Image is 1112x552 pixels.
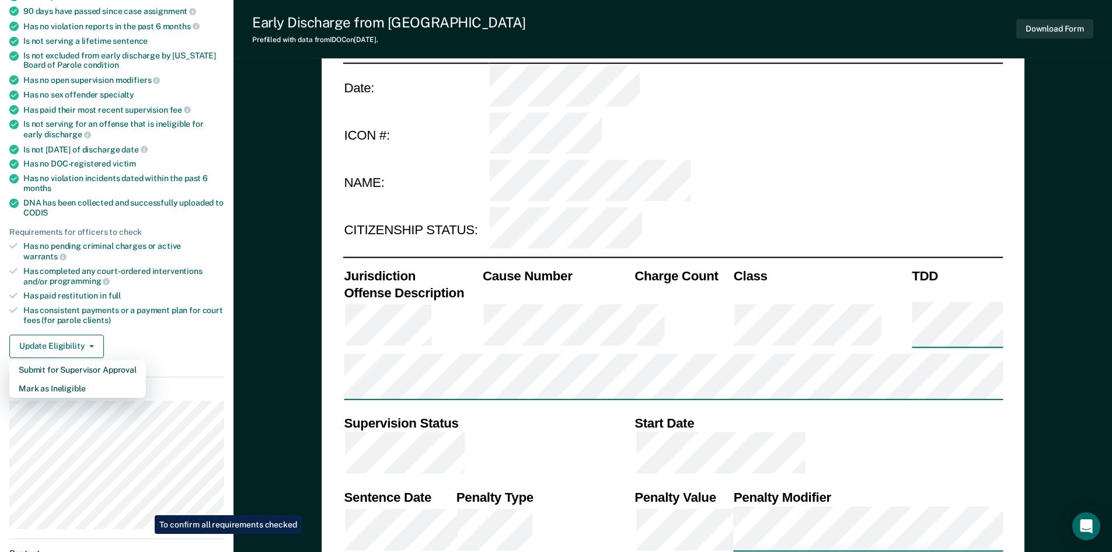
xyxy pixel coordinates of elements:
[343,159,488,207] td: NAME:
[343,284,482,301] th: Offense Description
[23,291,224,301] div: Has paid restitution in
[9,360,146,379] button: Submit for Supervisor Approval
[23,241,224,261] div: Has no pending criminal charges or active
[9,379,146,398] button: Mark as Ineligible
[343,63,488,111] td: Date:
[50,276,110,286] span: programming
[23,305,224,325] div: Has consistent payments or a payment plan for court fees (for parole
[144,6,196,16] span: assignment
[83,60,119,70] span: condition
[455,488,633,505] th: Penalty Type
[23,51,224,71] div: Is not excluded from early discharge by [US_STATE] Board of Parole
[23,90,224,100] div: Has no sex offender
[1072,512,1100,540] div: Open Intercom Messenger
[116,75,161,85] span: modifiers
[343,207,488,255] td: CITIZENSHIP STATUS:
[100,90,134,99] span: specialty
[23,105,224,115] div: Has paid their most recent supervision
[23,75,224,85] div: Has no open supervision
[121,145,147,154] span: date
[23,198,224,218] div: DNA has been collected and successfully uploaded to
[44,130,91,139] span: discharge
[163,22,200,31] span: months
[23,208,48,217] span: CODIS
[23,183,51,193] span: months
[113,159,136,168] span: victim
[343,111,488,159] td: ICON #:
[481,267,633,284] th: Cause Number
[1016,19,1093,39] button: Download Form
[9,360,146,398] div: Dropdown Menu
[9,227,224,237] div: Requirements for officers to check
[633,488,733,505] th: Penalty Value
[9,335,104,358] button: Update Eligibility
[252,14,526,31] div: Early Discharge from [GEOGRAPHIC_DATA]
[343,414,633,431] th: Supervision Status
[23,159,224,169] div: Has no DOC-registered
[252,36,526,44] div: Prefilled with data from IDOC on [DATE] .
[113,36,148,46] span: sentence
[23,173,224,193] div: Has no violation incidents dated within the past 6
[23,266,224,286] div: Has completed any court-ordered interventions and/or
[23,252,67,261] span: warrants
[83,315,111,325] span: clients)
[23,144,224,155] div: Is not [DATE] of discharge
[23,119,224,139] div: Is not serving for an offense that is ineligible for early
[170,105,191,114] span: fee
[633,414,1003,431] th: Start Date
[633,267,733,284] th: Charge Count
[911,267,1003,284] th: TDD
[343,267,482,284] th: Jurisdiction
[109,291,121,300] span: full
[343,488,455,505] th: Sentence Date
[23,6,224,16] div: 90 days have passed since case
[732,488,1003,505] th: Penalty Modifier
[23,36,224,46] div: Is not serving a lifetime
[732,267,910,284] th: Class
[23,21,224,32] div: Has no violation reports in the past 6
